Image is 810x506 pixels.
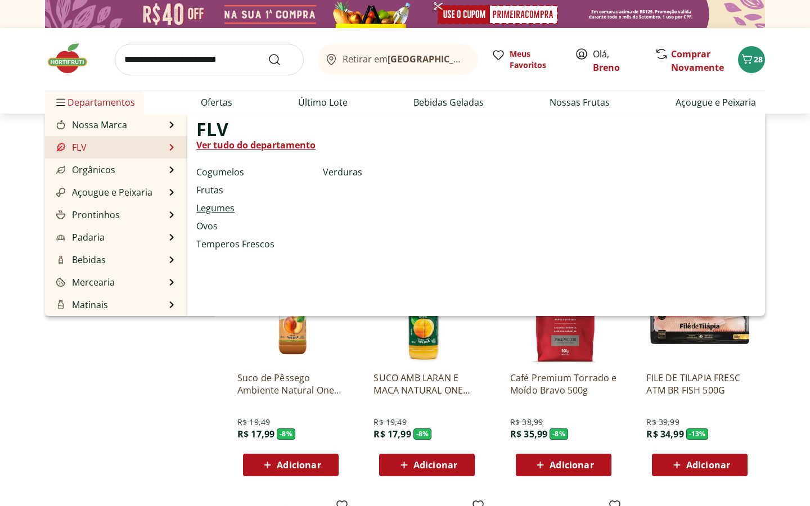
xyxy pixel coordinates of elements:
[54,89,135,116] span: Departamentos
[56,233,65,242] img: Padaria
[196,123,228,136] span: FLV
[56,255,65,264] img: Bebidas
[45,42,101,75] img: Hortifruti
[201,96,232,109] a: Ofertas
[516,454,611,476] button: Adicionar
[196,219,218,233] a: Ovos
[671,48,724,74] a: Comprar Novamente
[54,89,67,116] button: Menu
[56,278,65,287] img: Mercearia
[277,460,321,469] span: Adicionar
[686,428,709,440] span: - 13 %
[686,460,730,469] span: Adicionar
[54,298,108,311] a: MatinaisMatinais
[196,237,274,251] a: Temperos Frescos
[54,163,115,177] a: OrgânicosOrgânicos
[115,44,304,75] input: search
[56,210,65,219] img: Prontinhos
[373,417,406,428] span: R$ 19,49
[54,186,152,199] a: Açougue e PeixariaAçougue e Peixaria
[413,428,432,440] span: - 8 %
[268,53,295,66] button: Submit Search
[379,454,475,476] button: Adicionar
[196,138,316,152] a: Ver tudo do departamento
[373,428,411,440] span: R$ 17,99
[54,275,115,289] a: MerceariaMercearia
[676,96,756,109] a: Açougue e Peixaria
[652,454,748,476] button: Adicionar
[343,54,467,64] span: Retirar em
[56,120,65,129] img: Nossa Marca
[54,141,87,154] a: FLVFLV
[196,165,244,179] a: Cogumelos
[56,188,65,197] img: Açougue e Peixaria
[323,165,362,179] a: Verduras
[196,183,223,197] a: Frutas
[54,118,127,132] a: Nossa MarcaNossa Marca
[510,417,543,428] span: R$ 38,99
[54,231,105,244] a: PadariaPadaria
[56,165,65,174] img: Orgânicos
[738,46,765,73] button: Carrinho
[754,54,763,65] span: 28
[298,96,348,109] a: Último Lote
[492,48,561,71] a: Meus Favoritos
[510,48,561,71] span: Meus Favoritos
[646,372,753,396] a: FILE DE TILAPIA FRESC ATM BR FISH 500G
[56,300,65,309] img: Matinais
[317,44,478,75] button: Retirar em[GEOGRAPHIC_DATA]/[GEOGRAPHIC_DATA]
[510,428,547,440] span: R$ 35,99
[550,96,610,109] a: Nossas Frutas
[54,314,166,341] a: Frios, Queijos e LaticíniosFrios, Queijos e Laticínios
[646,417,679,428] span: R$ 39,99
[413,460,457,469] span: Adicionar
[646,428,683,440] span: R$ 34,99
[550,428,568,440] span: - 8 %
[373,372,480,396] a: SUCO AMB LARAN E MACA NATURAL ONE 900ML
[237,428,274,440] span: R$ 17,99
[593,47,643,74] span: Olá,
[388,53,577,65] b: [GEOGRAPHIC_DATA]/[GEOGRAPHIC_DATA]
[550,460,593,469] span: Adicionar
[243,454,339,476] button: Adicionar
[237,417,270,428] span: R$ 19,49
[277,428,295,440] span: - 8 %
[237,372,344,396] a: Suco de Pêssego Ambiente Natural One 900ml
[54,208,120,222] a: ProntinhosProntinhos
[413,96,484,109] a: Bebidas Geladas
[510,372,617,396] a: Café Premium Torrado e Moído Bravo 500g
[593,61,620,74] a: Breno
[54,253,106,266] a: BebidasBebidas
[56,143,65,152] img: FLV
[196,201,235,215] a: Legumes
